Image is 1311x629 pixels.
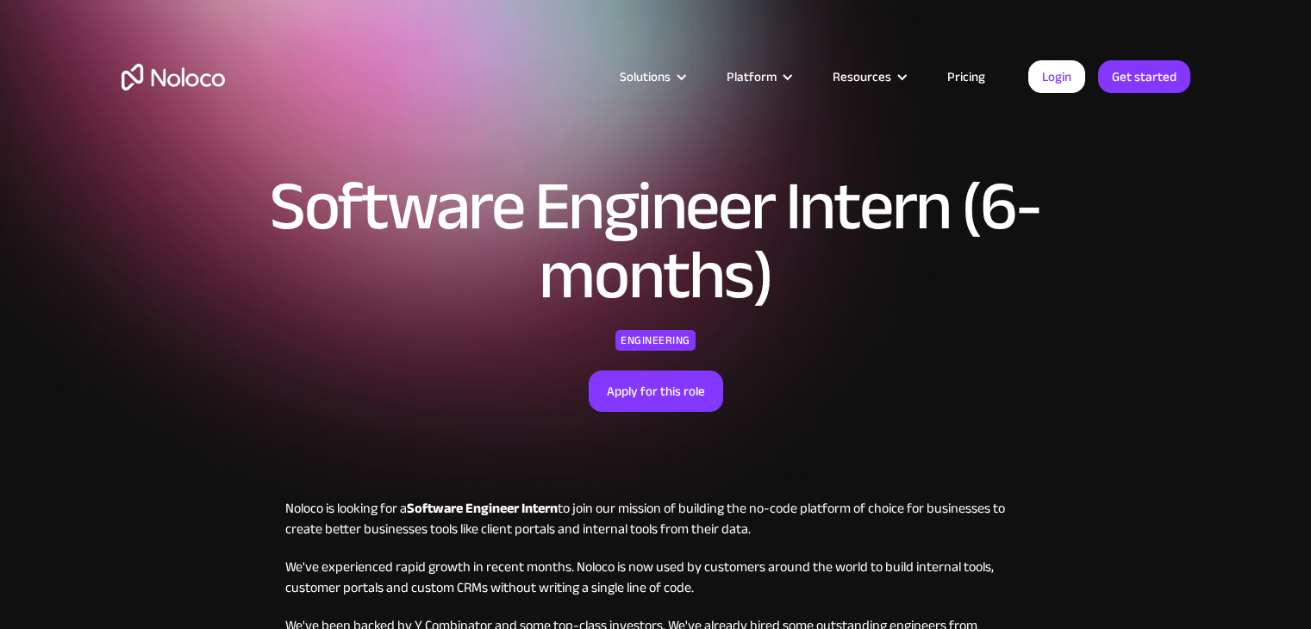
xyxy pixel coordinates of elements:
[705,65,811,88] div: Platform
[833,65,891,88] div: Resources
[926,65,1007,88] a: Pricing
[811,65,926,88] div: Resources
[727,65,777,88] div: Platform
[407,495,558,521] strong: Software Engineer Intern
[285,557,1027,598] p: We've experienced rapid growth in recent months. Noloco is now used by customers around the world...
[598,65,705,88] div: Solutions
[1028,60,1085,93] a: Login
[589,371,723,412] a: Apply for this role
[615,330,696,351] div: Engineering
[620,65,671,88] div: Solutions
[122,64,225,90] a: home
[285,498,1027,539] p: Noloco is looking for a to join our mission of building the no-code platform of choice for busine...
[212,172,1100,310] h1: Software Engineer Intern (6-months)
[1098,60,1190,93] a: Get started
